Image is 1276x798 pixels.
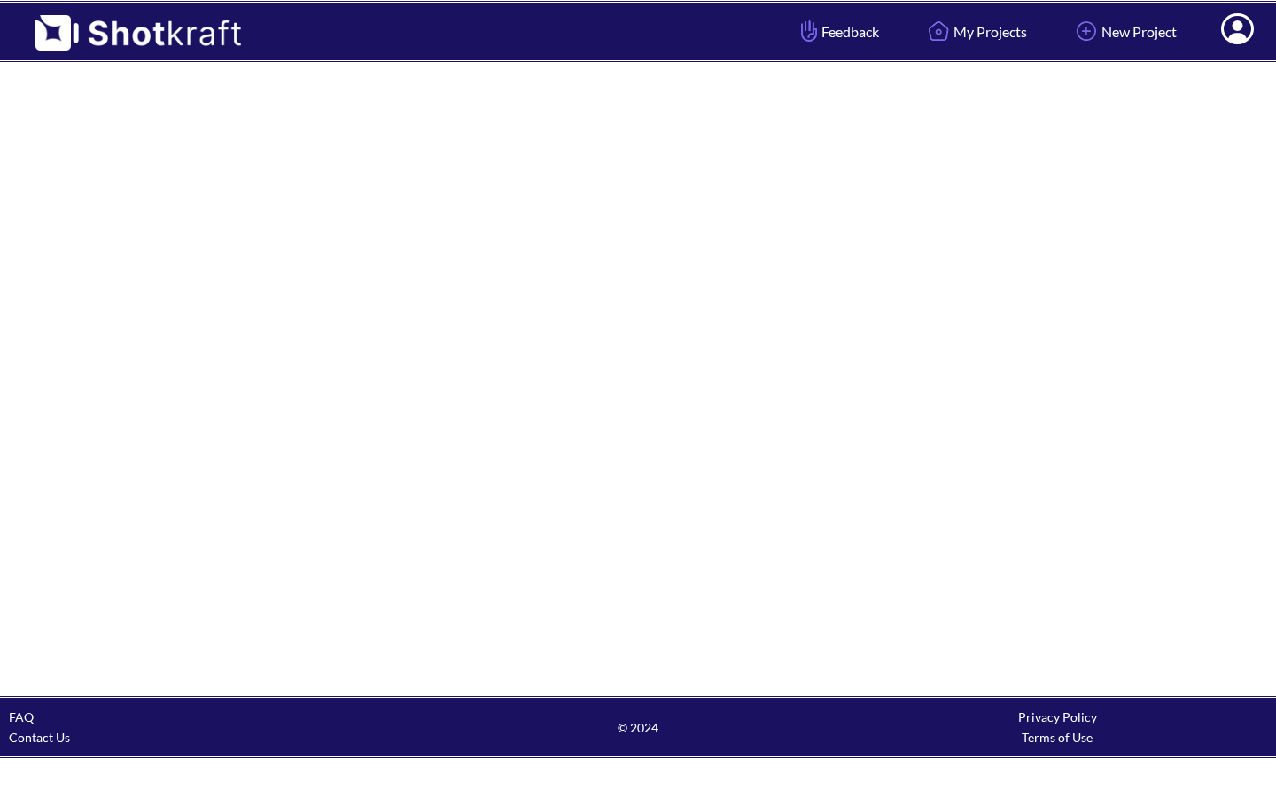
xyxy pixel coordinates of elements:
[1071,16,1101,46] img: Add Icon
[848,727,1267,747] div: Terms of Use
[797,16,821,46] img: Hand Icon
[9,709,34,724] a: FAQ
[910,8,1040,55] a: My Projects
[923,16,953,46] img: Home Icon
[1058,8,1190,55] a: New Project
[428,717,847,738] span: © 2024
[9,730,70,745] a: Contact Us
[797,21,879,42] span: Feedback
[848,707,1267,727] div: Privacy Policy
